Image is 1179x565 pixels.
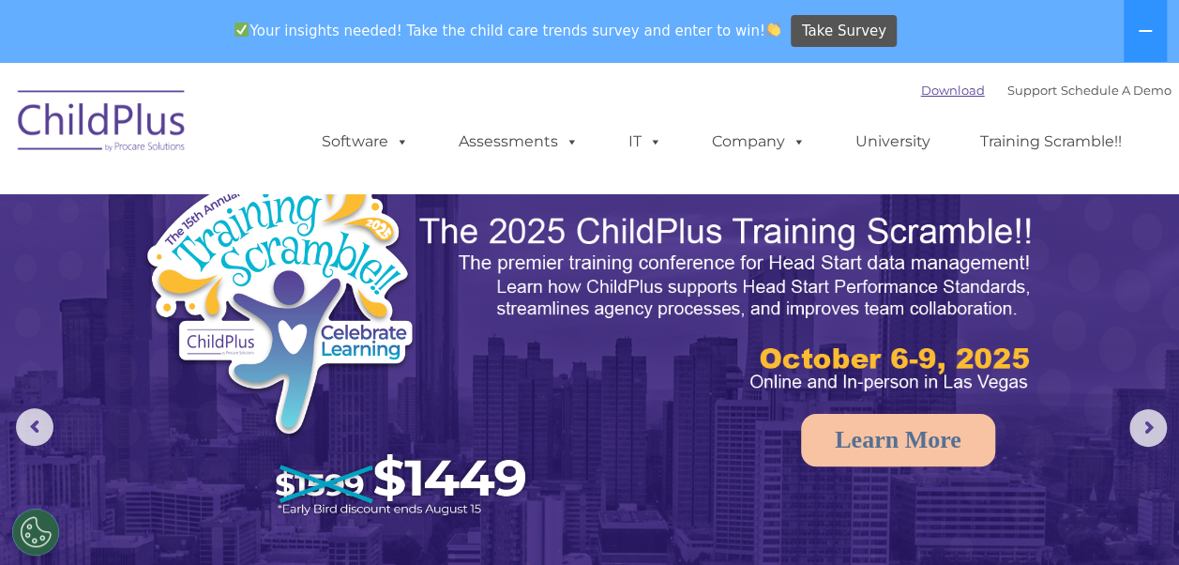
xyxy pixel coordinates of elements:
[837,123,949,160] a: University
[610,123,681,160] a: IT
[872,362,1179,565] iframe: Chat Widget
[261,124,318,138] span: Last name
[227,12,789,49] span: Your insights needed! Take the child care trends survey and enter to win!
[8,77,196,171] img: ChildPlus by Procare Solutions
[440,123,597,160] a: Assessments
[261,201,340,215] span: Phone number
[693,123,824,160] a: Company
[791,15,897,48] a: Take Survey
[921,83,1171,98] font: |
[766,23,780,37] img: 👏
[12,509,59,556] button: Cookies Settings
[303,123,428,160] a: Software
[1061,83,1171,98] a: Schedule A Demo
[1007,83,1057,98] a: Support
[921,83,985,98] a: Download
[234,23,249,37] img: ✅
[801,414,995,466] a: Learn More
[961,123,1141,160] a: Training Scramble!!
[802,15,886,48] span: Take Survey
